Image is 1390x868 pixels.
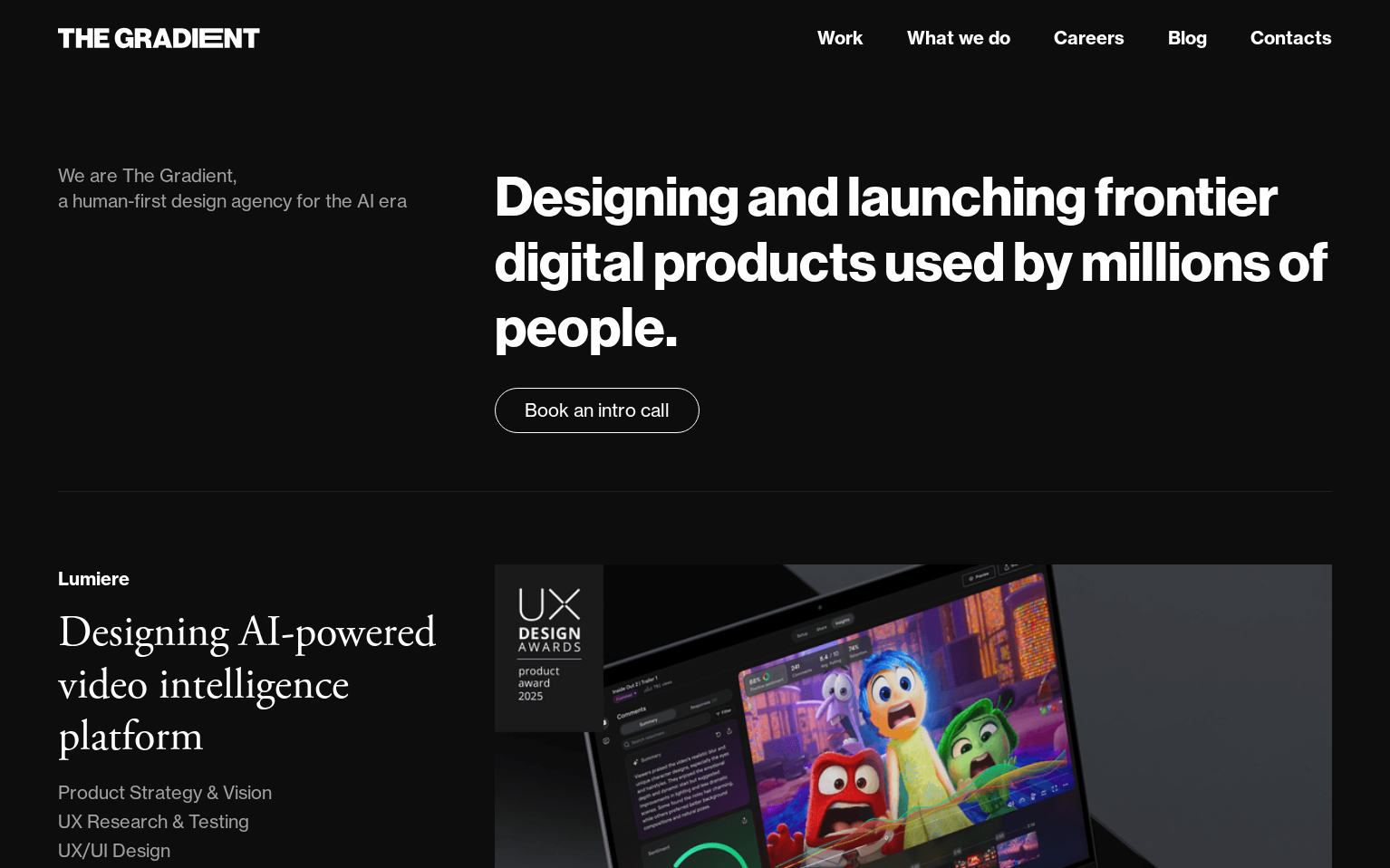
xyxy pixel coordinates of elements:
[58,163,459,214] div: We are The Gradient, a human-first design agency for the AI era
[817,24,864,52] a: Work
[1168,24,1207,52] a: Blog
[1250,24,1332,52] a: Contacts
[58,778,272,865] div: Product Strategy & Vision UX Research & Testing UX/UI Design
[58,605,436,765] h3: Designing AI-powered video intelligence platform
[495,163,1332,359] h1: Designing and launching frontier digital products used by millions of people.
[58,565,130,593] div: Lumiere
[495,388,700,433] a: Book an intro call
[1054,24,1125,52] a: Careers
[907,24,1010,52] a: What we do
